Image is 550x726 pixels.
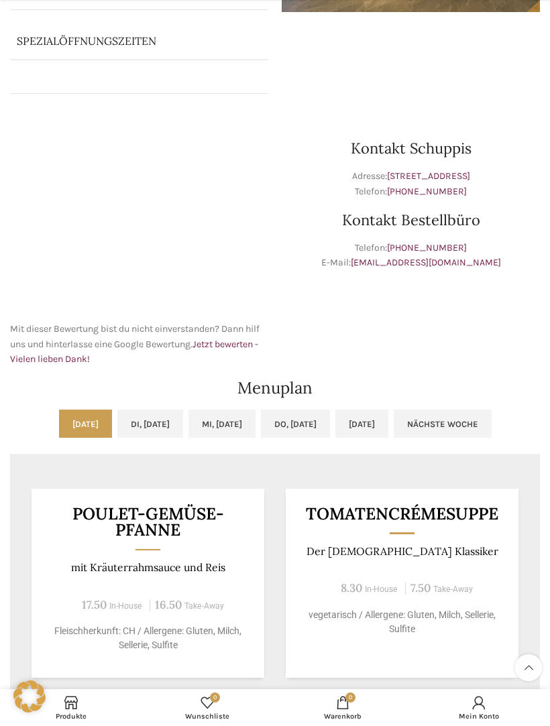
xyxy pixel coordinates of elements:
[59,410,112,438] a: [DATE]
[146,712,269,721] span: Wunschliste
[140,692,276,723] a: 0 Wunschliste
[387,186,467,197] a: [PHONE_NUMBER]
[10,339,258,365] a: Jetzt bewerten - Vielen lieben Dank!
[82,597,107,612] span: 17.50
[365,585,398,594] span: In-House
[282,141,540,156] h3: Kontakt Schuppis
[155,597,182,612] span: 16.50
[10,322,268,367] p: Mit dieser Bewertung bist du nicht einverstanden? Dann hilf uns und hinterlasse eine Google Bewer...
[351,257,501,268] a: [EMAIL_ADDRESS][DOMAIN_NAME]
[282,241,540,271] p: Telefon: E-Mail:
[411,692,547,723] a: Mein Konto
[341,581,362,595] span: 8.30
[410,581,431,595] span: 7.50
[17,34,219,48] p: Spezialöffnungszeiten
[418,712,541,721] span: Mein Konto
[117,410,183,438] a: Di, [DATE]
[48,561,248,574] p: mit Kräuterrahmsauce und Reis
[302,505,502,522] h3: Tomatencrémesuppe
[10,712,133,721] span: Produkte
[261,410,330,438] a: Do, [DATE]
[184,601,224,611] span: Take-Away
[275,692,411,723] a: 0 Warenkorb
[188,410,256,438] a: Mi, [DATE]
[275,692,411,723] div: My cart
[282,169,540,199] p: Adresse: Telefon:
[433,585,473,594] span: Take-Away
[335,410,388,438] a: [DATE]
[210,692,220,703] span: 0
[387,242,467,253] a: [PHONE_NUMBER]
[10,380,540,396] h2: Menuplan
[10,107,268,308] iframe: schwyter schuppis
[109,601,142,611] span: In-House
[394,410,492,438] a: Nächste Woche
[302,545,502,558] p: Der [DEMOGRAPHIC_DATA] Klassiker
[282,213,540,227] h3: Kontakt Bestellbüro
[140,692,276,723] div: Meine Wunschliste
[345,692,355,703] span: 0
[3,692,140,723] a: Produkte
[302,608,502,636] p: vegetarisch / Allergene: Gluten, Milch, Sellerie, Sulfite
[387,170,470,182] a: [STREET_ADDRESS]
[48,624,248,652] p: Fleischherkunft: CH / Allergene: Gluten, Milch, Sellerie, Sulfite
[282,712,404,721] span: Warenkorb
[48,505,248,538] h3: Poulet-Gemüse-Pfanne
[515,654,542,681] a: Scroll to top button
